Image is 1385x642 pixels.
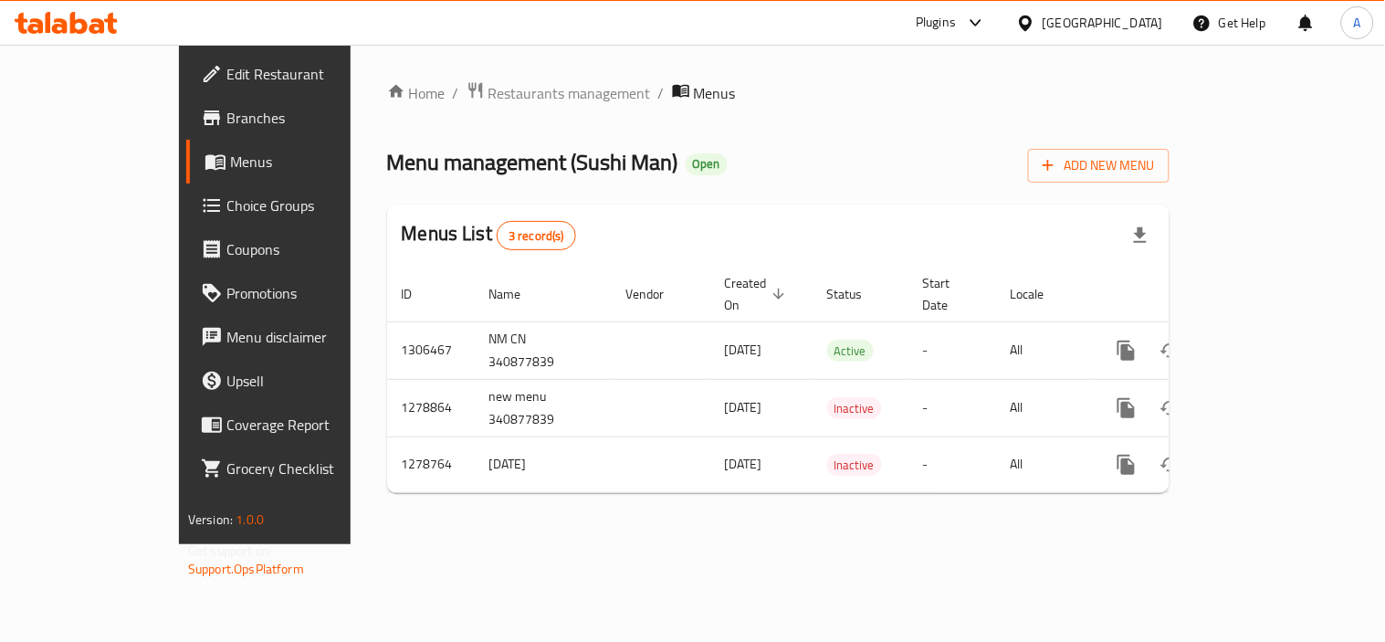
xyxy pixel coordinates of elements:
[686,156,728,172] span: Open
[996,321,1090,379] td: All
[188,557,304,581] a: Support.OpsPlatform
[725,395,762,419] span: [DATE]
[1149,386,1192,430] button: Change Status
[686,153,728,175] div: Open
[827,283,887,305] span: Status
[908,321,996,379] td: -
[1149,329,1192,373] button: Change Status
[725,338,762,362] span: [DATE]
[827,454,882,476] div: Inactive
[475,379,612,437] td: new menu 340877839
[996,437,1090,492] td: All
[387,437,475,492] td: 1278764
[226,370,395,392] span: Upsell
[186,403,410,447] a: Coverage Report
[387,142,678,183] span: Menu management ( Sushi Man )
[916,12,956,34] div: Plugins
[1105,329,1149,373] button: more
[498,227,575,245] span: 3 record(s)
[226,282,395,304] span: Promotions
[226,107,395,129] span: Branches
[725,272,791,316] span: Created On
[827,455,882,476] span: Inactive
[827,398,882,419] span: Inactive
[489,283,545,305] span: Name
[186,52,410,96] a: Edit Restaurant
[387,81,1170,105] nav: breadcrumb
[186,96,410,140] a: Branches
[226,414,395,436] span: Coverage Report
[453,82,459,104] li: /
[226,458,395,479] span: Grocery Checklist
[186,184,410,227] a: Choice Groups
[230,151,395,173] span: Menus
[658,82,665,104] li: /
[725,452,762,476] span: [DATE]
[387,82,446,104] a: Home
[626,283,688,305] span: Vendor
[226,63,395,85] span: Edit Restaurant
[923,272,974,316] span: Start Date
[236,508,264,531] span: 1.0.0
[996,379,1090,437] td: All
[188,508,233,531] span: Version:
[1090,267,1295,322] th: Actions
[475,321,612,379] td: NM CN 340877839
[186,315,410,359] a: Menu disclaimer
[387,379,475,437] td: 1278864
[694,82,736,104] span: Menus
[827,397,882,419] div: Inactive
[1028,149,1170,183] button: Add New Menu
[226,326,395,348] span: Menu disclaimer
[186,227,410,271] a: Coupons
[475,437,612,492] td: [DATE]
[497,221,576,250] div: Total records count
[908,437,996,492] td: -
[226,238,395,260] span: Coupons
[1354,13,1361,33] span: A
[467,81,651,105] a: Restaurants management
[1043,154,1155,177] span: Add New Menu
[827,341,874,362] span: Active
[1011,283,1068,305] span: Locale
[188,539,272,563] span: Get support on:
[402,220,576,250] h2: Menus List
[1105,443,1149,487] button: more
[402,283,436,305] span: ID
[1043,13,1163,33] div: [GEOGRAPHIC_DATA]
[1149,443,1192,487] button: Change Status
[186,140,410,184] a: Menus
[488,82,651,104] span: Restaurants management
[387,267,1295,493] table: enhanced table
[226,195,395,216] span: Choice Groups
[186,359,410,403] a: Upsell
[186,271,410,315] a: Promotions
[387,321,475,379] td: 1306467
[1118,214,1162,258] div: Export file
[186,447,410,490] a: Grocery Checklist
[1105,386,1149,430] button: more
[908,379,996,437] td: -
[827,340,874,362] div: Active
